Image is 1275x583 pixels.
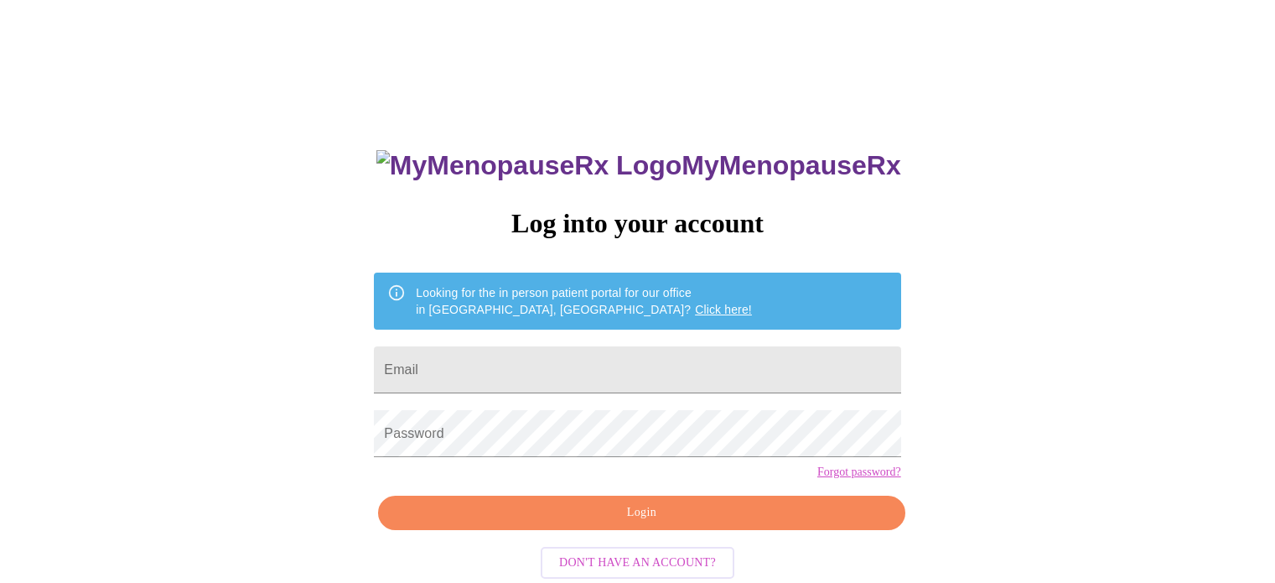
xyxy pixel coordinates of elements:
span: Don't have an account? [559,553,716,574]
button: Don't have an account? [541,547,734,580]
a: Don't have an account? [536,554,739,568]
h3: MyMenopauseRx [376,150,901,181]
a: Click here! [695,303,752,316]
span: Login [397,502,885,523]
img: MyMenopauseRx Logo [376,150,682,181]
div: Looking for the in person patient portal for our office in [GEOGRAPHIC_DATA], [GEOGRAPHIC_DATA]? [416,278,752,325]
h3: Log into your account [374,208,900,239]
button: Login [378,496,904,530]
a: Forgot password? [817,466,901,479]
